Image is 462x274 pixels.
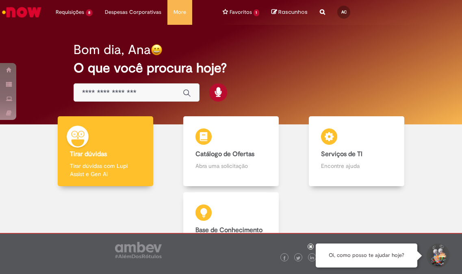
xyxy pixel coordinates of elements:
[43,116,168,187] a: Tirar dúvidas Tirar dúvidas com Lupi Assist e Gen Ai
[115,242,162,258] img: logo_footer_ambev_rotulo_gray.png
[105,8,161,16] span: Despesas Corporativas
[56,8,84,16] span: Requisições
[168,116,294,187] a: Catálogo de Ofertas Abra uma solicitação
[341,9,347,15] span: AC
[86,9,93,16] span: 8
[296,256,300,260] img: logo_footer_twitter.png
[1,4,43,20] img: ServiceNow
[282,256,286,260] img: logo_footer_facebook.png
[294,116,419,187] a: Serviços de TI Encontre ajuda
[271,8,308,16] a: No momento, sua lista de rascunhos tem 0 Itens
[174,8,186,16] span: More
[321,162,393,170] p: Encontre ajuda
[310,256,314,261] img: logo_footer_linkedin.png
[321,150,362,158] b: Serviços de TI
[74,43,151,57] h2: Bom dia, Ana
[43,192,419,254] a: Base de Conhecimento Consulte e aprenda
[151,44,163,56] img: happy-face.png
[70,162,141,178] p: Tirar dúvidas com Lupi Assist e Gen Ai
[316,244,417,267] div: Oi, como posso te ajudar hoje?
[195,162,267,170] p: Abra uma solicitação
[254,9,260,16] span: 1
[195,150,254,158] b: Catálogo de Ofertas
[195,226,262,234] b: Base de Conhecimento
[230,8,252,16] span: Favoritos
[425,244,450,268] button: Iniciar Conversa de Suporte
[74,61,388,75] h2: O que você procura hoje?
[278,8,308,16] span: Rascunhos
[70,150,107,158] b: Tirar dúvidas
